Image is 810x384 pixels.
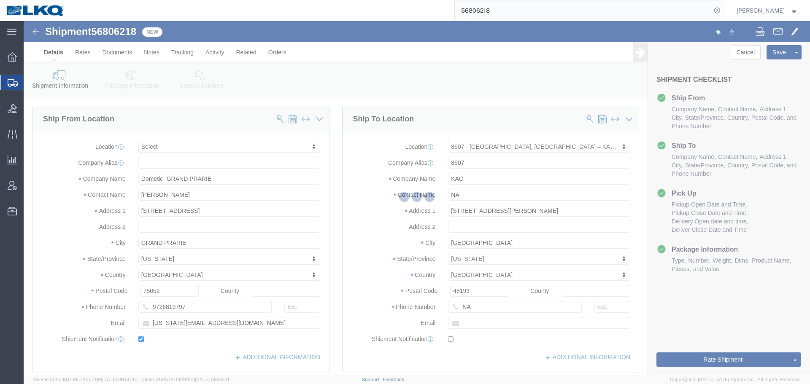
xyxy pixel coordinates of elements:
[141,377,229,382] span: Client: 2025.19.0-129fbcf
[34,377,138,382] span: Server: 2025.19.0-91c74307f99
[737,6,785,15] span: Rajasheker Reddy
[383,377,404,382] a: Feedback
[6,4,65,17] img: logo
[455,0,711,21] input: Search for shipment number, reference number
[362,377,383,382] a: Support
[736,5,799,16] button: [PERSON_NAME]
[670,376,800,383] span: Copyright © [DATE]-[DATE] Agistix Inc., All Rights Reserved
[195,377,229,382] span: [DATE] 09:39:01
[102,377,138,382] span: [DATE] 09:50:40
